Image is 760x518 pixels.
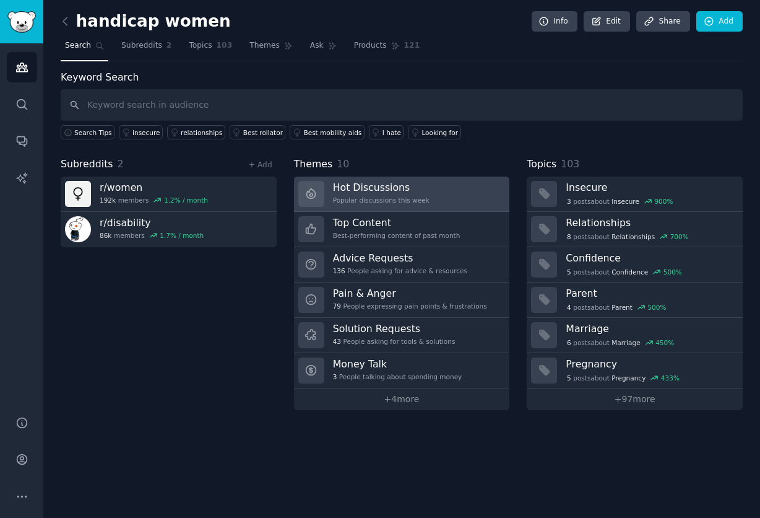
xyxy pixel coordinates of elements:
[245,36,297,61] a: Themes
[61,71,139,83] label: Keyword Search
[166,40,172,51] span: 2
[61,89,743,121] input: Keyword search in audience
[100,231,111,240] span: 86k
[119,125,163,139] a: insecure
[333,337,456,346] div: People asking for tools & solutions
[333,372,462,381] div: People talking about spending money
[354,40,387,51] span: Products
[100,181,208,194] h3: r/ women
[567,232,571,241] span: 8
[611,303,633,312] span: Parent
[696,11,743,32] a: Add
[333,216,460,229] h3: Top Content
[100,196,116,204] span: 192k
[333,372,337,381] span: 3
[567,197,571,206] span: 3
[160,231,204,240] div: 1.7 % / month
[566,216,734,229] h3: Relationships
[654,197,673,206] div: 900 %
[611,232,655,241] span: Relationships
[584,11,630,32] a: Edit
[290,125,364,139] a: Best mobility aids
[611,197,639,206] span: Insecure
[118,158,124,170] span: 2
[230,125,286,139] a: Best rollator
[566,181,734,194] h3: Insecure
[132,128,160,137] div: insecure
[100,231,204,240] div: members
[566,372,680,384] div: post s about
[61,177,277,212] a: r/women192kmembers1.2% / month
[655,338,674,347] div: 450 %
[566,196,674,207] div: post s about
[65,181,91,207] img: women
[333,302,341,310] span: 79
[294,157,333,172] span: Themes
[333,231,460,240] div: Best-performing content of past month
[217,40,233,51] span: 103
[61,157,113,172] span: Subreddits
[661,374,680,382] div: 433 %
[566,322,734,335] h3: Marriage
[566,302,667,313] div: post s about
[249,160,272,169] a: + Add
[527,157,556,172] span: Topics
[121,40,162,51] span: Subreddits
[567,303,571,312] span: 4
[408,125,460,139] a: Looking for
[527,388,743,410] a: +97more
[663,268,682,276] div: 500 %
[294,247,510,283] a: Advice Requests136People asking for advice & resources
[61,36,108,61] a: Search
[164,196,208,204] div: 1.2 % / month
[249,40,280,51] span: Themes
[647,303,666,312] div: 500 %
[306,36,341,61] a: Ask
[527,212,743,247] a: Relationships8postsaboutRelationships700%
[567,268,571,276] span: 5
[167,125,225,139] a: relationships
[566,337,675,348] div: post s about
[527,177,743,212] a: Insecure3postsaboutInsecure900%
[527,283,743,318] a: Parent4postsaboutParent500%
[294,318,510,353] a: Solution Requests43People asking for tools & solutions
[333,302,487,310] div: People expressing pain points & frustrations
[100,216,204,229] h3: r/ disability
[333,266,345,275] span: 136
[65,216,91,242] img: disability
[404,40,420,51] span: 121
[294,388,510,410] a: +4more
[61,12,231,32] h2: handicap women
[333,358,462,371] h3: Money Talk
[566,358,734,371] h3: Pregnancy
[567,374,571,382] span: 5
[61,125,114,139] button: Search Tips
[527,353,743,388] a: Pregnancy5postsaboutPregnancy433%
[350,36,424,61] a: Products121
[566,231,689,242] div: post s about
[333,322,456,335] h3: Solution Requests
[333,266,467,275] div: People asking for advice & resources
[369,125,404,139] a: I hate
[382,128,401,137] div: I hate
[294,212,510,247] a: Top ContentBest-performing content of past month
[184,36,236,61] a: Topics103
[310,40,324,51] span: Ask
[117,36,176,61] a: Subreddits2
[566,287,734,300] h3: Parent
[74,128,112,137] span: Search Tips
[333,337,341,346] span: 43
[670,232,689,241] div: 700 %
[532,11,577,32] a: Info
[333,287,487,300] h3: Pain & Anger
[333,252,467,265] h3: Advice Requests
[100,196,208,204] div: members
[337,158,349,170] span: 10
[243,128,283,137] div: Best rollator
[294,353,510,388] a: Money Talk3People talking about spending money
[567,338,571,347] span: 6
[611,374,646,382] span: Pregnancy
[636,11,689,32] a: Share
[561,158,579,170] span: 103
[7,11,36,33] img: GummySearch logo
